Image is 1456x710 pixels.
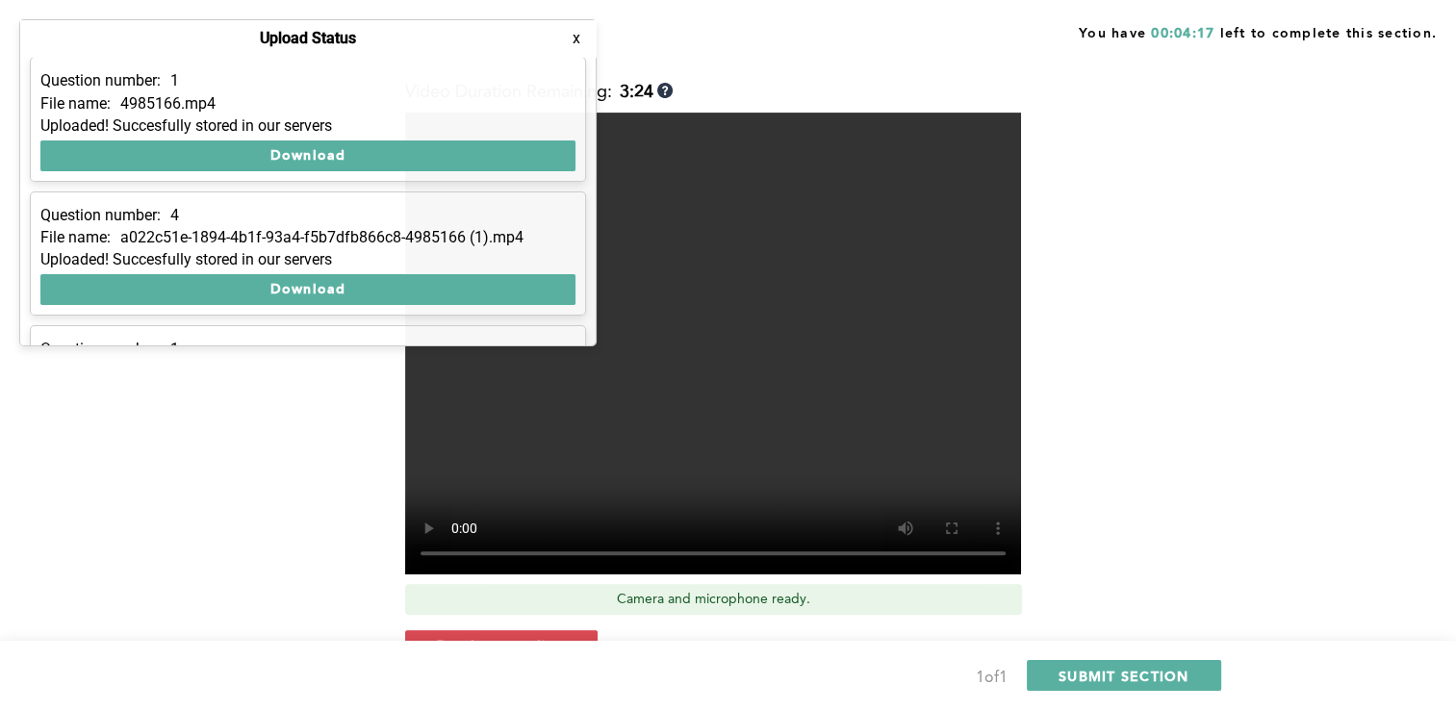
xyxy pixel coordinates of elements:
[437,636,566,654] span: Retake recording
[170,341,179,358] p: 1
[120,95,216,113] p: 4985166.mp4
[19,19,189,50] button: Show Uploads
[40,140,575,171] button: Download
[1151,27,1214,40] span: 00:04:17
[40,251,575,268] div: Uploaded! Succesfully stored in our servers
[260,30,356,47] h4: Upload Status
[1059,667,1189,685] span: SUBMIT SECTION
[405,630,598,661] button: Retake recording
[1027,660,1221,691] button: SUBMIT SECTION
[405,584,1022,615] div: Camera and microphone ready.
[120,229,524,246] p: a022c51e-1894-4b1f-93a4-f5b7dfb866c8-4985166 (1).mp4
[40,274,575,305] button: Download
[40,117,575,135] div: Uploaded! Succesfully stored in our servers
[620,83,653,103] b: 3:24
[170,72,179,89] p: 1
[40,229,111,246] p: File name:
[976,665,1008,692] div: 1 of 1
[170,207,179,224] p: 4
[40,207,161,224] p: Question number:
[1079,19,1437,43] span: You have left to complete this section.
[40,341,161,358] p: Question number:
[40,72,161,89] p: Question number:
[567,29,586,48] button: x
[40,95,111,113] p: File name:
